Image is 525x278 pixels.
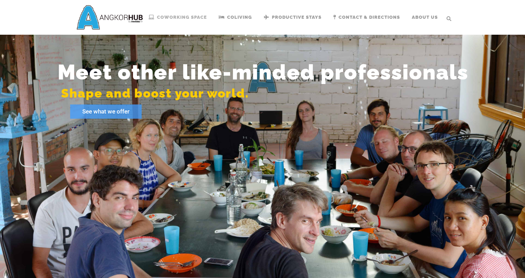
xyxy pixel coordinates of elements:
[382,126,521,247] iframe: To enrich screen reader interactions, please activate Accessibility in Grammarly extension settings
[227,15,252,20] span: Coliving
[157,15,207,20] span: Coworking Space
[339,15,400,20] span: Contact & Directions
[58,62,468,83] rs-layer: Meet other like-minded professionals
[272,15,322,20] span: Productive Stays
[61,83,249,104] rs-layer: Shape and boost your world.
[70,104,142,119] rs-layer: See what we offer
[412,15,438,20] span: About us
[490,243,517,270] iframe: Drift Widget Chat Controller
